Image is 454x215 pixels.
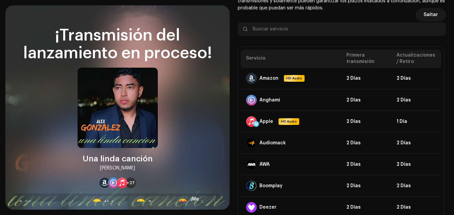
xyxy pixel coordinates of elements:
[341,175,391,197] td: 2 Días
[127,180,135,186] span: +27
[259,183,282,189] div: Boomplay
[259,140,286,146] div: Audiomack
[341,111,391,132] td: 2 Días
[391,111,441,132] td: 1 Día
[391,132,441,154] td: 2 Días
[341,50,391,68] th: Primera transmisión
[238,22,446,36] input: Buscar servicio
[136,199,146,207] div: 🙂
[259,119,273,124] div: Apple
[391,175,441,197] td: 2 Días
[148,200,163,207] div: Buena
[178,199,188,207] div: 😍
[100,164,135,172] div: [PERSON_NAME]
[391,50,441,68] th: Actualizaciones / Retiro
[92,199,102,207] div: 😞
[19,201,77,205] span: Califique su experiencia
[83,153,153,164] div: Una linda canción
[78,68,158,148] img: 4cdc9610-19e5-4a3b-a357-8bb87475966a
[259,205,276,210] div: Deezer
[341,68,391,89] td: 2 Días
[391,154,441,175] td: 2 Días
[416,8,446,21] button: Saltar
[105,200,116,207] div: Mala
[341,89,391,111] td: 2 Días
[391,68,441,89] td: 2 Días
[424,8,438,21] span: Saltar
[259,76,278,81] div: Amazon
[241,50,341,68] th: Servicio
[341,154,391,175] td: 2 Días
[13,27,222,62] div: ¡Transmisión del lanzamiento en proceso!
[279,119,299,124] span: HD Audio
[191,196,212,210] div: ¡Me encanta!
[391,89,441,111] td: 2 Días
[285,76,304,81] span: HD Audio
[259,162,270,167] div: AWA
[341,132,391,154] td: 2 Días
[259,97,280,103] div: Anghami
